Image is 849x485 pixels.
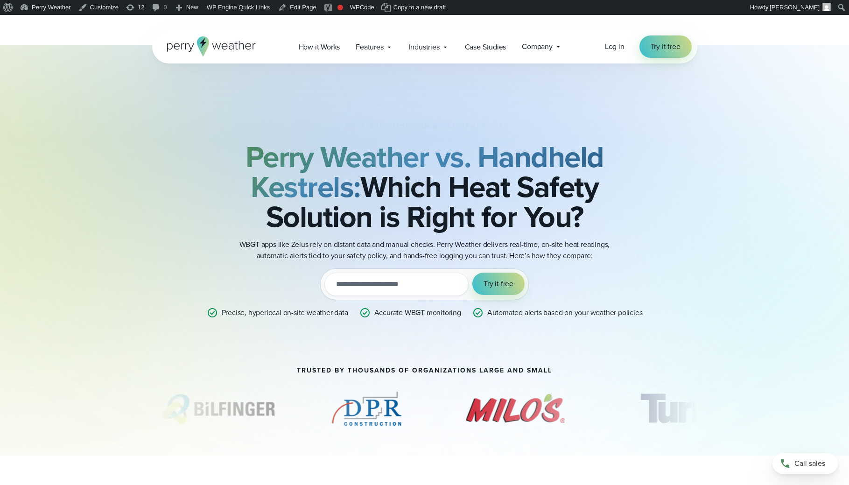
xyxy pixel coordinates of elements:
[626,386,759,432] img: Turner-Construction_1.svg
[238,239,611,261] p: WBGT apps like Zelus rely on distant data and manual checks. Perry Weather delivers real-time, on...
[449,386,582,432] img: Milos.svg
[770,4,820,11] span: [PERSON_NAME]
[337,5,343,10] div: Needs improvement
[152,386,697,437] div: slideshow
[522,41,553,52] span: Company
[222,307,348,318] p: Precise, hyperlocal on-site weather data
[487,307,643,318] p: Automated alerts based on your weather policies
[291,37,348,56] a: How it Works
[374,307,461,318] p: Accurate WBGT monitoring
[605,41,624,52] a: Log in
[639,35,692,58] a: Try it free
[772,453,838,474] a: Call sales
[465,42,506,53] span: Case Studies
[484,278,513,289] span: Try it free
[299,42,340,53] span: How it Works
[152,386,285,432] img: Bilfinger.svg
[246,135,604,209] b: Perry Weather vs. Handheld Kestrels:
[330,386,404,432] div: 2 of 14
[794,458,825,469] span: Call sales
[651,41,681,52] span: Try it free
[152,386,285,432] div: 1 of 14
[356,42,383,53] span: Features
[409,42,440,53] span: Industries
[199,142,651,232] h2: Which Heat Safety Solution is Right for You?
[457,37,514,56] a: Case Studies
[472,273,525,295] button: Try it free
[330,386,404,432] img: DPR-Construction.svg
[297,367,552,374] h2: Trusted by thousands of organizations large and small
[626,386,759,432] div: 4 of 14
[449,386,582,432] div: 3 of 14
